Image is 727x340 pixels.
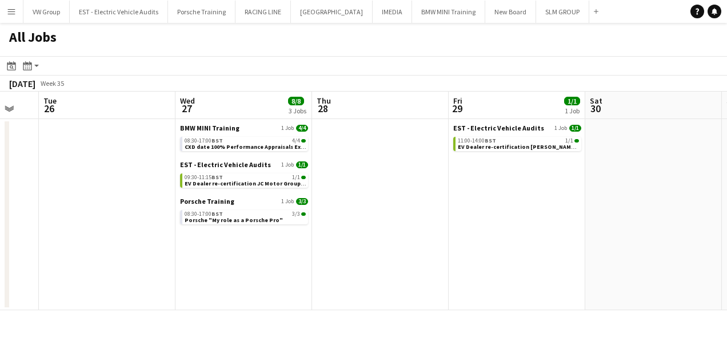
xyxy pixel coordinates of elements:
button: VW Group [23,1,70,23]
button: Porsche Training [168,1,235,23]
button: IMEDIA [373,1,412,23]
div: [DATE] [9,78,35,89]
span: Week 35 [38,79,66,88]
button: EST - Electric Vehicle Audits [70,1,168,23]
button: RACING LINE [235,1,291,23]
button: [GEOGRAPHIC_DATA] [291,1,373,23]
button: SLM GROUP [536,1,589,23]
button: BMW MINI Training [412,1,485,23]
button: New Board [485,1,536,23]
